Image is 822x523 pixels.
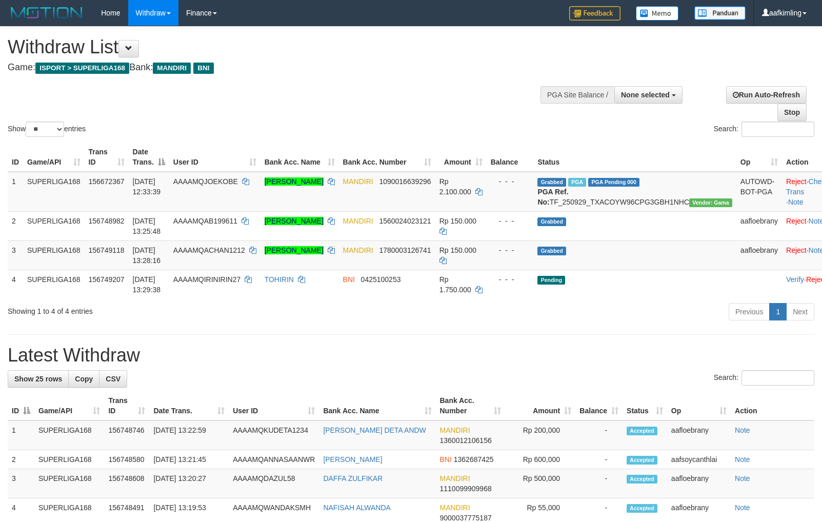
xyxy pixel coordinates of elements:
div: Showing 1 to 4 of 4 entries [8,302,335,316]
span: Rp 150.000 [439,246,476,254]
a: DAFFA ZULFIKAR [323,474,383,482]
span: Show 25 rows [14,375,62,383]
div: - - - [491,216,530,226]
td: SUPERLIGA168 [34,450,104,469]
select: Showentries [26,122,64,137]
span: Copy 1780003126741 to clipboard [379,246,431,254]
span: Copy [75,375,93,383]
td: - [575,420,623,450]
h1: Withdraw List [8,37,538,57]
span: Rp 2.100.000 [439,177,471,196]
a: Next [786,303,814,320]
th: Action [731,391,814,420]
h1: Latest Withdraw [8,345,814,366]
img: Button%20Memo.svg [636,6,679,21]
span: Copy 9000037775187 to clipboard [440,514,492,522]
span: Vendor URL: https://trx31.1velocity.biz [689,198,732,207]
label: Search: [714,122,814,137]
td: - [575,469,623,498]
td: aafloebrany [667,469,731,498]
th: Balance [487,143,534,172]
th: Op: activate to sort column ascending [667,391,731,420]
a: [PERSON_NAME] [265,177,324,186]
td: 3 [8,469,34,498]
td: 3 [8,240,23,270]
span: [DATE] 12:33:39 [133,177,161,196]
th: ID [8,143,23,172]
td: Rp 200,000 [505,420,575,450]
span: Copy 1360012106156 to clipboard [440,436,492,445]
th: Amount: activate to sort column ascending [435,143,487,172]
th: Date Trans.: activate to sort column descending [129,143,169,172]
span: BNI [343,275,355,284]
span: Grabbed [537,247,566,255]
td: SUPERLIGA168 [34,469,104,498]
span: 156749207 [89,275,125,284]
span: 156672367 [89,177,125,186]
a: Show 25 rows [8,370,69,388]
span: Rp 1.750.000 [439,275,471,294]
span: MANDIRI [343,246,373,254]
th: User ID: activate to sort column ascending [169,143,260,172]
th: Date Trans.: activate to sort column ascending [149,391,229,420]
th: Trans ID: activate to sort column ascending [85,143,129,172]
td: aafsoycanthlai [667,450,731,469]
span: Pending [537,276,565,285]
span: Copy 1560024023121 to clipboard [379,217,431,225]
th: Bank Acc. Name: activate to sort column ascending [260,143,339,172]
td: aafloebrany [736,211,782,240]
a: Stop [777,104,807,121]
th: Trans ID: activate to sort column ascending [104,391,149,420]
a: [PERSON_NAME] [265,217,324,225]
a: TOHIRIN [265,275,294,284]
span: MANDIRI [343,217,373,225]
span: Copy 1090016639296 to clipboard [379,177,431,186]
span: Copy 1110099909968 to clipboard [440,485,492,493]
span: 156749118 [89,246,125,254]
td: 2 [8,211,23,240]
th: Game/API: activate to sort column ascending [23,143,85,172]
th: Game/API: activate to sort column ascending [34,391,104,420]
td: 156748746 [104,420,149,450]
span: Marked by aafsengchandara [568,178,586,187]
img: panduan.png [694,6,746,20]
th: ID: activate to sort column descending [8,391,34,420]
td: SUPERLIGA168 [34,420,104,450]
img: MOTION_logo.png [8,5,86,21]
span: Accepted [627,475,657,484]
span: Copy 0425100253 to clipboard [361,275,401,284]
th: Bank Acc. Number: activate to sort column ascending [436,391,505,420]
td: 156748608 [104,469,149,498]
td: 1 [8,172,23,212]
span: None selected [621,91,670,99]
span: Accepted [627,427,657,435]
td: 156748580 [104,450,149,469]
span: MANDIRI [440,504,470,512]
span: BNI [440,455,452,464]
div: PGA Site Balance / [540,86,614,104]
span: MANDIRI [440,474,470,482]
span: [DATE] 13:25:48 [133,217,161,235]
th: Status: activate to sort column ascending [623,391,667,420]
th: Status [533,143,736,172]
a: Note [735,426,750,434]
a: Reject [786,217,807,225]
td: AAAAMQANNASAANWR [229,450,319,469]
td: 4 [8,270,23,299]
td: aafloebrany [667,420,731,450]
td: - [575,450,623,469]
span: [DATE] 13:28:16 [133,246,161,265]
div: - - - [491,245,530,255]
a: [PERSON_NAME] [323,455,382,464]
a: Note [735,504,750,512]
td: SUPERLIGA168 [23,270,85,299]
th: Amount: activate to sort column ascending [505,391,575,420]
span: 156748982 [89,217,125,225]
span: BNI [193,63,213,74]
a: CSV [99,370,127,388]
span: PGA Pending [588,178,639,187]
td: AAAAMQKUDETA1234 [229,420,319,450]
td: aafloebrany [736,240,782,270]
h4: Game: Bank: [8,63,538,73]
input: Search: [741,122,814,137]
